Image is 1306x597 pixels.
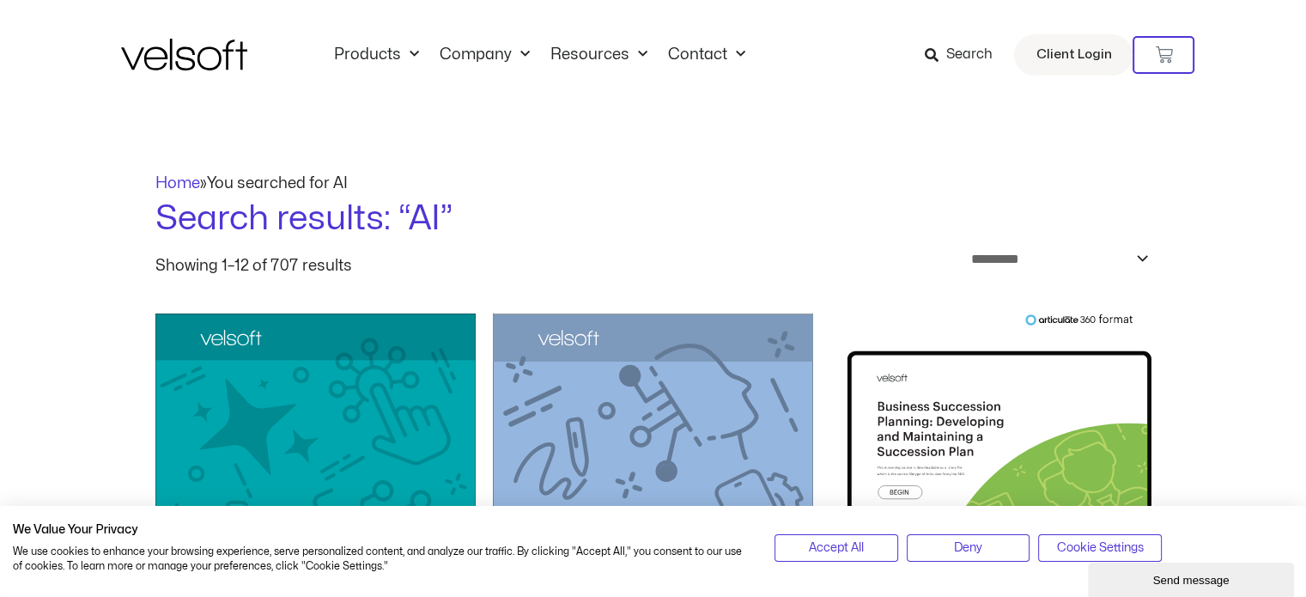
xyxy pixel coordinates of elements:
button: Accept all cookies [774,534,897,562]
p: Showing 1–12 of 707 results [155,259,352,274]
a: ProductsMenu Toggle [324,46,429,64]
span: Accept All [809,539,864,557]
span: » [155,176,348,191]
a: CompanyMenu Toggle [429,46,540,64]
span: You searched for AI [207,176,348,191]
span: Client Login [1036,44,1111,66]
h1: Search results: “AI” [155,195,1151,243]
img: Business Succession Planning: Developing and Maintaining a Succession Plan [830,314,1151,593]
a: Client Login [1014,34,1133,76]
p: We use cookies to enhance your browsing experience, serve personalized content, and analyze our t... [13,545,749,574]
nav: Menu [324,46,756,64]
iframe: chat widget [1088,559,1297,597]
a: ResourcesMenu Toggle [540,46,658,64]
select: Shop order [960,243,1151,276]
h2: We Value Your Privacy [13,522,749,538]
button: Adjust cookie preferences [1038,534,1161,562]
a: Home [155,176,200,191]
a: Search [924,40,1004,70]
span: Cookie Settings [1056,539,1143,557]
a: ContactMenu Toggle [658,46,756,64]
button: Deny all cookies [907,534,1030,562]
span: Search [945,44,992,66]
img: Velsoft Training Materials [121,39,247,70]
span: Deny [954,539,982,557]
